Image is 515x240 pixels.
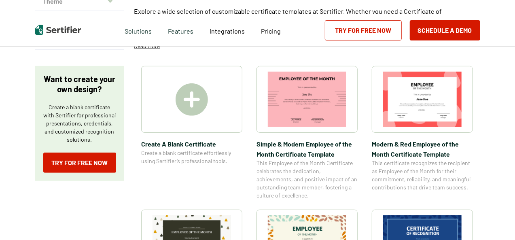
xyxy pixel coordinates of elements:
p: Explore a wide selection of customizable certificate templates at Sertifier. Whether you need a C... [134,6,480,36]
img: Create A Blank Certificate [176,83,208,116]
span: Pricing [261,27,281,35]
img: Simple & Modern Employee of the Month Certificate Template [268,72,346,127]
span: Create a blank certificate effortlessly using Sertifier’s professional tools. [141,149,242,165]
p: Create a blank certificate with Sertifier for professional presentations, credentials, and custom... [43,103,116,144]
a: Simple & Modern Employee of the Month Certificate TemplateSimple & Modern Employee of the Month C... [256,66,358,200]
a: Try for Free Now [325,20,402,40]
img: Sertifier | Digital Credentialing Platform [35,25,81,35]
p: Want to create your own design? [43,74,116,94]
span: This Employee of the Month Certificate celebrates the dedication, achievements, and positive impa... [256,159,358,200]
span: Simple & Modern Employee of the Month Certificate Template [256,139,358,159]
a: Integrations [210,25,245,35]
button: Style [35,11,124,30]
a: Pricing [261,25,281,35]
span: Modern & Red Employee of the Month Certificate Template [372,139,473,159]
img: Modern & Red Employee of the Month Certificate Template [383,72,462,127]
span: Create A Blank Certificate [141,139,242,149]
span: Integrations [210,27,245,35]
span: Solutions [125,25,152,35]
span: This certificate recognizes the recipient as Employee of the Month for their commitment, reliabil... [372,159,473,191]
span: Features [168,25,193,35]
a: Try for Free Now [43,153,116,173]
a: Modern & Red Employee of the Month Certificate TemplateModern & Red Employee of the Month Certifi... [372,66,473,200]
